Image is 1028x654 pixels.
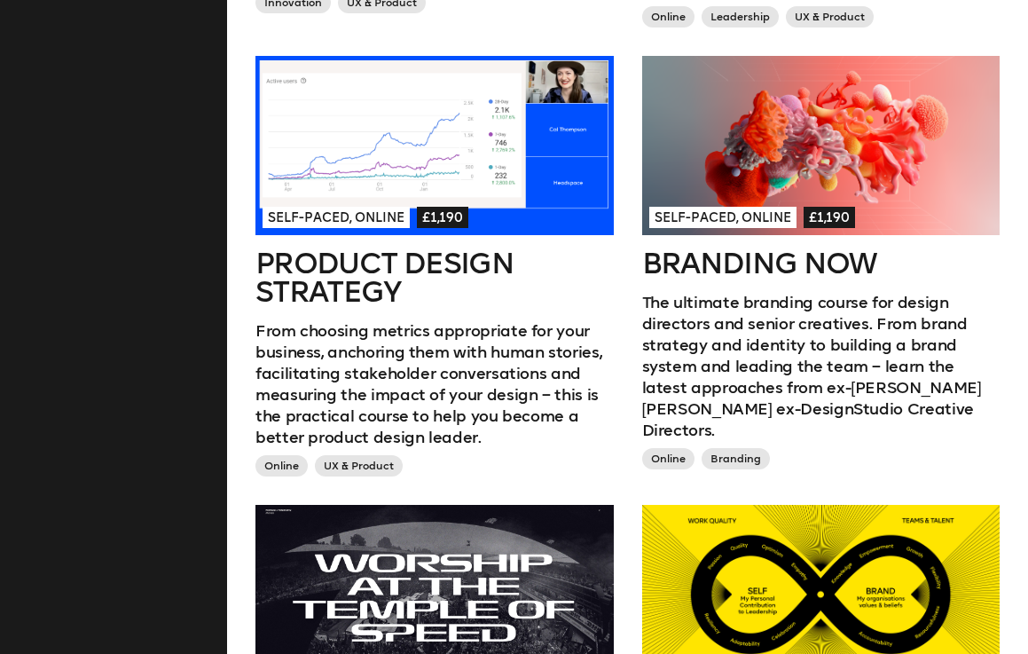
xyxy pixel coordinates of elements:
[702,6,779,28] span: Leadership
[255,56,614,484] a: Self-paced, Online£1,190Product Design StrategyFrom choosing metrics appropriate for your busines...
[255,249,614,306] h2: Product Design Strategy
[642,249,1001,278] h2: Branding Now
[642,448,694,469] span: Online
[417,207,468,228] span: £1,190
[642,56,1001,477] a: Self-paced, Online£1,190Branding NowThe ultimate branding course for design directors and senior ...
[255,455,308,477] span: Online
[315,455,403,477] span: UX & Product
[649,207,797,228] span: Self-paced, Online
[804,207,855,228] span: £1,190
[263,207,410,228] span: Self-paced, Online
[786,6,874,28] span: UX & Product
[702,448,770,469] span: Branding
[642,292,1001,441] p: The ultimate branding course for design directors and senior creatives. From brand strategy and i...
[255,320,614,448] p: From choosing metrics appropriate for your business, anchoring them with human stories, facilitat...
[642,6,694,28] span: Online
